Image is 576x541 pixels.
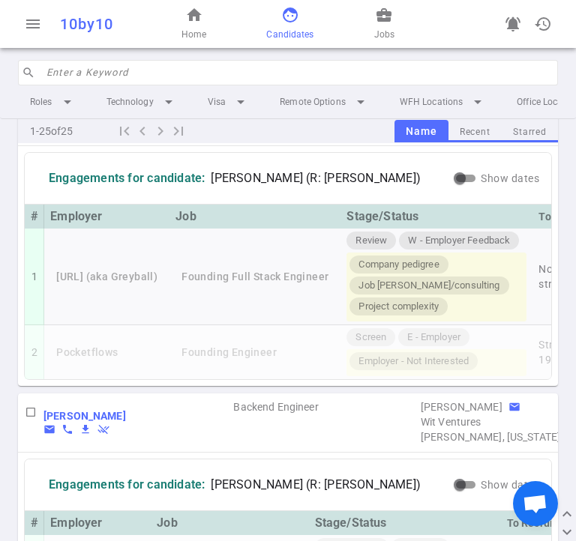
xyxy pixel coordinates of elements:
button: Open menu [18,9,48,39]
span: email [43,423,55,435]
span: remove_done [97,423,109,435]
a: Open chat [513,481,558,526]
li: Technology [94,88,190,115]
span: E - Employer [401,330,466,345]
span: notifications_active [504,15,522,33]
button: Copy Recruiter email [508,401,520,413]
span: Candidates [266,27,313,42]
span: Home [181,27,206,42]
a: Home [181,6,206,42]
td: 2 [25,325,44,379]
button: Withdraw candidate [97,423,109,435]
a: Go to Edit [43,408,126,423]
div: Engagements for candidate: [49,477,205,492]
li: Visa [196,88,262,115]
div: 10by10 [60,15,139,33]
div: 1 - 25 of 25 [18,119,115,143]
button: expand_more [558,523,576,541]
th: Stage/Status [340,205,532,229]
span: home [185,6,203,24]
button: Download resume [79,423,91,435]
li: WFH Locations [388,88,499,115]
span: business_center [375,6,393,24]
button: Starred [502,122,558,142]
span: Jobs [374,27,394,42]
button: Name [394,120,448,143]
span: Company pedigree [352,258,445,272]
th: Stage/Status [309,511,501,535]
button: Recent [448,122,502,142]
button: expand_less [558,505,576,523]
th: Employer [44,511,151,535]
li: Roles [18,88,88,115]
span: email [508,401,520,413]
span: [PERSON_NAME] (R: [PERSON_NAME]) [211,477,421,492]
span: W - Employer Feedback [402,234,516,248]
span: history [534,15,552,33]
span: face [281,6,299,24]
button: Open history [528,9,558,39]
span: Screen [349,330,392,345]
th: Job [169,205,340,229]
a: Candidates [266,6,313,42]
span: Show dates [481,479,539,491]
button: Copy Candidate email [43,423,55,435]
span: Employer - Not Interested [352,354,475,369]
div: Recruiter [421,399,502,414]
th: # [25,205,44,229]
b: [PERSON_NAME] [43,410,126,422]
button: Copy Candidate phone [61,423,73,435]
th: Job [151,511,308,535]
span: phone [61,423,73,435]
span: Review [349,234,393,248]
th: # [25,511,44,535]
span: Job [PERSON_NAME]/consulting [352,279,505,293]
td: Roles [232,393,418,444]
th: Employer [44,205,169,229]
span: menu [24,15,42,33]
div: Engagements for candidate: [49,171,205,186]
li: Remote Options [268,88,382,115]
i: file_download [79,423,91,435]
span: search [22,66,35,79]
span: Show dates [481,172,539,184]
span: [PERSON_NAME] (R: [PERSON_NAME]) [211,171,421,186]
td: 1 [25,229,44,325]
span: Project complexity [352,300,445,314]
a: Jobs [374,6,394,42]
a: Go to see announcements [498,9,528,39]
